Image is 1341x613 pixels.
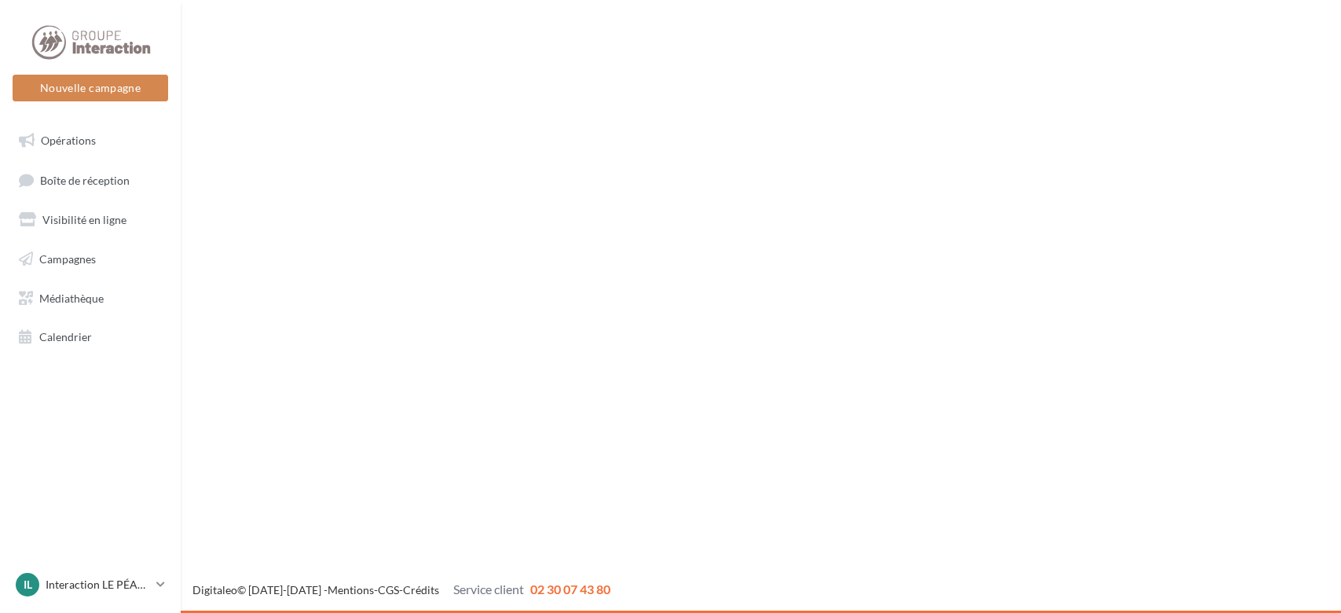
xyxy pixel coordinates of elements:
[453,582,524,596] span: Service client
[40,173,130,186] span: Boîte de réception
[41,134,96,147] span: Opérations
[24,577,32,593] span: IL
[530,582,610,596] span: 02 30 07 43 80
[39,291,104,304] span: Médiathèque
[328,583,374,596] a: Mentions
[9,204,171,237] a: Visibilité en ligne
[46,577,150,593] p: Interaction LE PÉAGE DE ROUSSILLON
[9,321,171,354] a: Calendrier
[9,163,171,197] a: Boîte de réception
[9,243,171,276] a: Campagnes
[9,124,171,157] a: Opérations
[9,282,171,315] a: Médiathèque
[39,330,92,343] span: Calendrier
[42,213,126,226] span: Visibilité en ligne
[192,583,610,596] span: © [DATE]-[DATE] - - -
[378,583,399,596] a: CGS
[192,583,237,596] a: Digitaleo
[13,570,168,600] a: IL Interaction LE PÉAGE DE ROUSSILLON
[39,252,96,266] span: Campagnes
[13,75,168,101] button: Nouvelle campagne
[403,583,439,596] a: Crédits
